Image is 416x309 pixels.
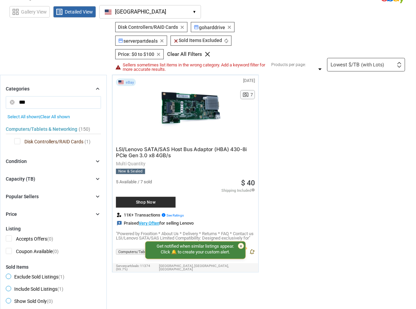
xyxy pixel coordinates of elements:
[47,236,53,242] span: (0)
[105,9,112,15] img: US Flag
[118,80,124,85] img: USA Flag
[94,193,101,200] i: chevron_right
[116,221,194,226] div: Praised for selling Lenovo
[145,241,246,259] div: Get notified when similar listings appear. Click 🔔 to create your custom alert.
[118,24,178,30] span: Disk Controllers/RAID Cards
[194,25,225,30] span: goharddrive
[116,180,152,184] span: 5 Available / 7 sold
[6,298,53,306] span: Show Sold Only
[251,188,255,192] i: info
[6,235,53,244] span: Accepts Offers
[249,249,255,256] button: notification_add Get notified when similar listings appear.Click 🔔 to create your custom alert.×
[243,79,255,83] span: [DATE]
[6,211,17,218] div: Price
[116,169,145,174] div: New & Sealed
[99,5,201,19] button: [GEOGRAPHIC_DATA] ▾
[193,9,196,15] span: ▾
[118,38,158,44] span: serverpartdeals
[180,25,185,30] i: clear
[6,226,101,231] div: Listing
[118,52,154,57] span: Price: $0 to $100
[10,100,15,105] i: close
[79,127,90,131] span: (150)
[173,38,179,44] i: clear
[119,200,172,204] span: Shop Now
[117,213,121,217] img: review.svg
[123,63,266,71] span: Sellers sometimes list items in the wrong category. Add a keyword filter for more accurate results.
[7,114,39,119] span: Select All shown
[227,25,232,30] i: clear
[159,38,164,43] i: clear
[94,211,101,218] i: chevron_right
[331,62,384,67] div: Lowest $/TB
[14,138,83,147] span: Disk Controllers/RAID Cards
[139,221,159,226] a: Very Often
[167,52,202,57] div: Clear All Filters
[116,231,255,240] p: "Powered by Frooition * About Us * Delivery * Returns * FAQ * Contact us LSI/Lenovo SATA/SAS Limi...
[241,180,255,187] a: $ 40
[55,8,63,16] span: list_alt
[194,24,199,30] i: storefront
[115,64,121,70] i: warning
[6,286,63,294] span: Include Sold Listings
[47,298,53,304] span: (0)
[173,38,222,43] span: Sold Items Excluded
[116,161,255,166] span: Multi Quantity
[6,248,59,256] span: Coupon Available
[6,127,77,131] span: Computers/Tablets & Networking
[238,243,244,249] div: ×
[115,9,166,15] span: [GEOGRAPHIC_DATA]
[7,114,99,119] div: |
[361,62,384,67] span: (with Lots)
[221,188,255,192] span: Shipping Included
[83,138,91,147] span: (1)
[203,50,212,58] i: clear
[53,249,59,254] span: (0)
[21,9,47,14] span: Gallery View
[58,274,64,280] span: (1)
[116,264,139,268] span: serverpartdeals:
[156,52,161,57] i: clear
[271,63,306,67] div: Products per page:
[118,38,123,43] i: storefront
[57,286,63,292] span: (1)
[6,193,39,200] div: Popular Sellers
[251,93,253,97] span: 7
[116,146,247,159] span: LSI/Lenovo SATA/SAS Host Bus Adaptor (HBA) 430-8i PCIe Gen 3.0 x8 4GB/s
[6,176,35,182] div: Capacity (TB)
[6,158,27,165] div: Condition
[6,274,64,282] span: Exclude Sold Listings
[40,114,70,119] span: Clear All shown
[166,213,184,217] span: See Ratings
[94,176,101,182] i: chevron_right
[126,81,134,84] span: eBay
[242,91,249,98] span: pageview
[65,9,93,14] span: Detailed View
[116,249,151,255] span: Computers/Tabl...
[161,213,166,217] i: info
[6,264,101,270] div: Sold Items
[116,264,150,271] span: 11374 (99.7%)
[12,8,20,16] span: grid_view
[94,85,101,92] i: chevron_right
[6,85,29,92] div: Categories
[117,221,122,226] i: reviews
[116,147,247,158] a: LSI/Lenovo SATA/SAS Host Bus Adaptor (HBA) 430-8i PCIe Gen 3.0 x8 4GB/s
[116,190,187,211] a: Shop Now
[94,158,101,165] i: chevron_right
[124,213,184,217] span: 11K+ Transactions
[249,249,255,255] i: notification_add
[224,38,229,43] i: autorenew
[159,264,255,271] span: [GEOGRAPHIC_DATA], [GEOGRAPHIC_DATA],[GEOGRAPHIC_DATA]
